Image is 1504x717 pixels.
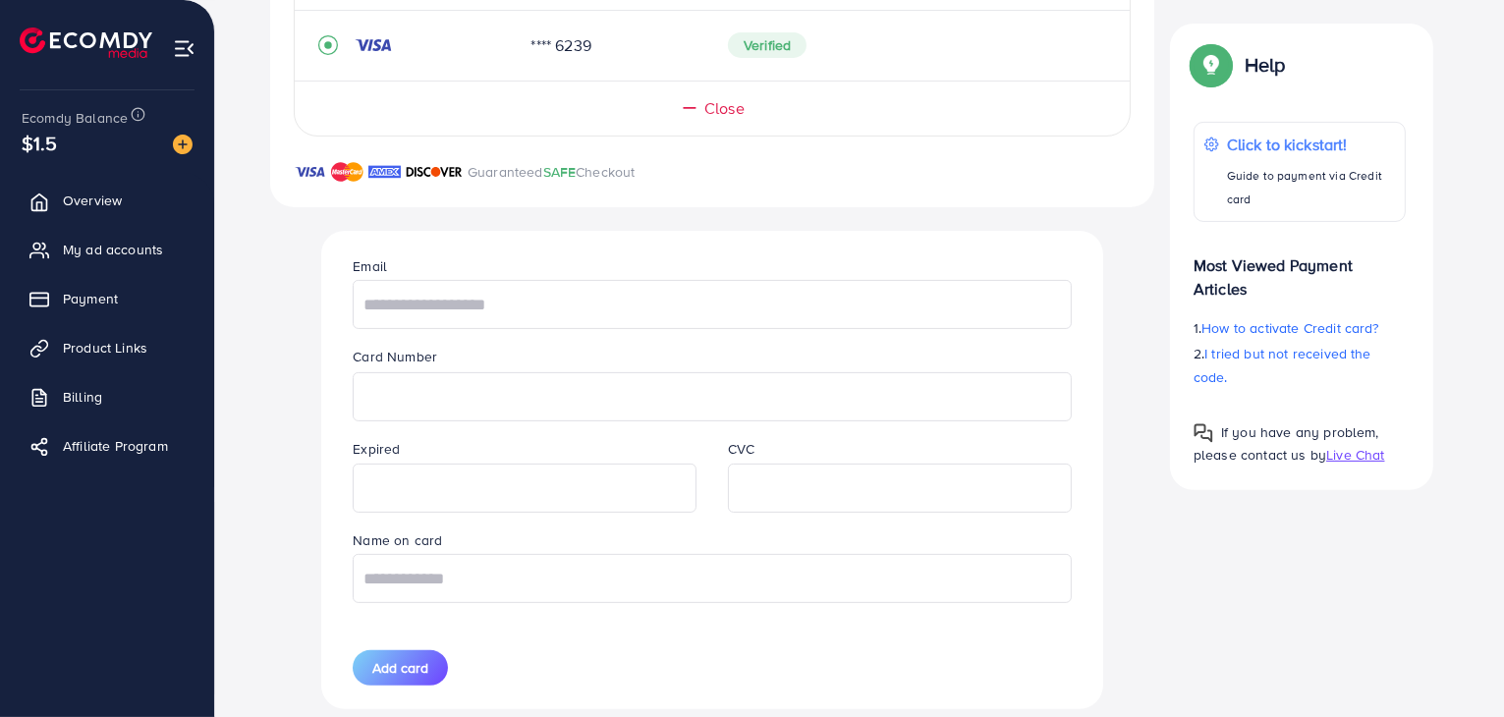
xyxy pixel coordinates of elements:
[15,328,199,367] a: Product Links
[368,160,401,184] img: brand
[543,162,577,182] span: SAFE
[353,439,400,459] label: Expired
[294,160,326,184] img: brand
[63,338,147,358] span: Product Links
[1194,238,1406,301] p: Most Viewed Payment Articles
[1194,47,1229,83] img: Popup guide
[1194,422,1379,465] span: If you have any problem, please contact us by
[1194,344,1371,387] span: I tried but not received the code.
[353,256,387,276] label: Email
[15,377,199,416] a: Billing
[363,467,686,510] iframe: Secure expiration date input frame
[406,160,463,184] img: brand
[331,160,363,184] img: brand
[22,108,128,128] span: Ecomdy Balance
[20,28,152,58] img: logo
[173,135,193,154] img: image
[353,530,442,550] label: Name on card
[63,436,168,456] span: Affiliate Program
[1194,316,1406,340] p: 1.
[728,32,807,58] span: Verified
[1420,629,1489,702] iframe: Chat
[15,279,199,318] a: Payment
[1194,423,1213,443] img: Popup guide
[728,439,754,459] label: CVC
[63,289,118,308] span: Payment
[1245,53,1286,77] p: Help
[63,191,122,210] span: Overview
[173,37,195,60] img: menu
[15,181,199,220] a: Overview
[15,230,199,269] a: My ad accounts
[318,35,338,55] svg: record circle
[1326,445,1384,465] span: Live Chat
[1194,342,1406,389] p: 2.
[363,375,1060,418] iframe: Secure card number input frame
[63,240,163,259] span: My ad accounts
[15,426,199,466] a: Affiliate Program
[22,129,58,157] span: $1.5
[739,467,1061,510] iframe: Secure CVC input frame
[1227,164,1395,211] p: Guide to payment via Credit card
[353,650,448,686] button: Add card
[63,387,102,407] span: Billing
[372,658,428,678] span: Add card
[1201,318,1378,338] span: How to activate Credit card?
[704,97,745,120] span: Close
[1227,133,1395,156] p: Click to kickstart!
[353,347,437,366] label: Card Number
[354,37,393,53] img: credit
[468,160,636,184] p: Guaranteed Checkout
